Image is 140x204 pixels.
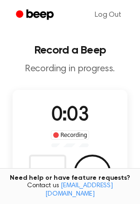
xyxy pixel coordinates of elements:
a: Log Out [85,4,131,26]
button: Save Audio Record [74,155,111,192]
p: Recording in progress. [7,63,133,75]
h1: Record a Beep [7,45,133,56]
a: [EMAIL_ADDRESS][DOMAIN_NAME] [45,183,113,197]
span: Contact us [6,182,134,198]
div: Recording [51,130,90,140]
button: Delete Audio Record [29,155,66,192]
span: 0:03 [51,106,89,125]
a: Beep [9,6,62,24]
